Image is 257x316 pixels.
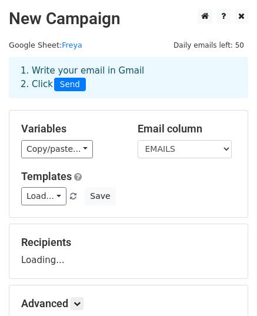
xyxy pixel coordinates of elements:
[54,78,86,92] span: Send
[21,297,236,310] h5: Advanced
[169,41,248,49] a: Daily emails left: 50
[21,236,236,249] h5: Recipients
[12,64,245,91] div: 1. Write your email in Gmail 2. Click
[85,187,115,205] button: Save
[21,140,93,158] a: Copy/paste...
[9,41,82,49] small: Google Sheet:
[21,170,72,182] a: Templates
[21,187,66,205] a: Load...
[138,122,236,135] h5: Email column
[21,122,120,135] h5: Variables
[62,41,82,49] a: Freya
[169,39,248,52] span: Daily emails left: 50
[9,9,248,29] h2: New Campaign
[21,236,236,267] div: Loading...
